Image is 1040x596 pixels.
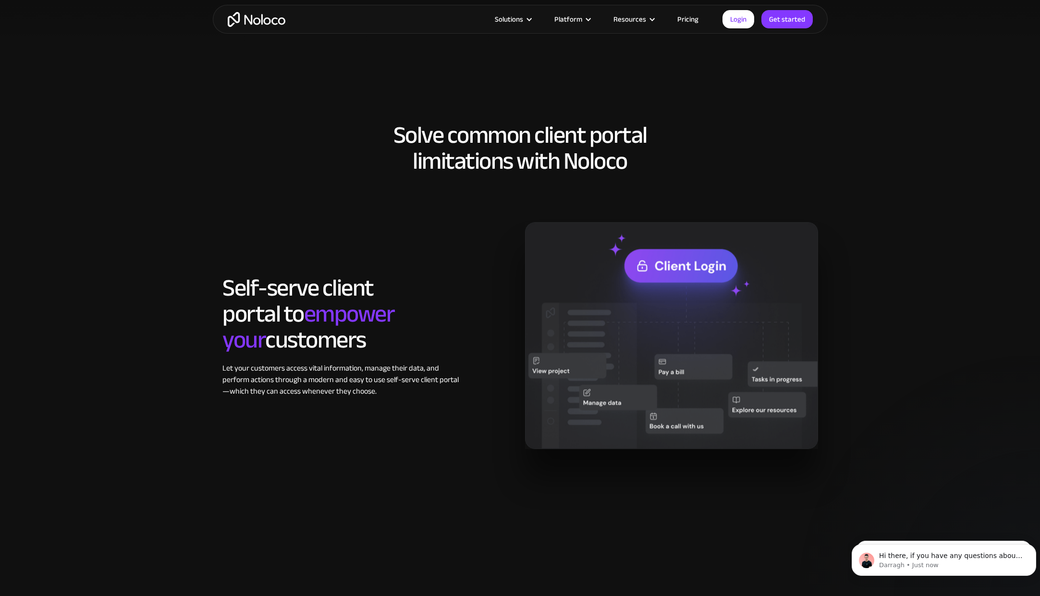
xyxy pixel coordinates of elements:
[222,362,465,397] div: Let your customers access vital information, manage their data, and perform actions through a mod...
[222,291,394,362] span: empower your
[495,13,523,25] div: Solutions
[222,122,818,174] h2: Solve common client portal limitations with Noloco
[554,13,582,25] div: Platform
[761,10,813,28] a: Get started
[222,275,465,353] h2: Self-serve client portal to customers
[848,524,1040,591] iframe: Intercom notifications message
[601,13,665,25] div: Resources
[665,13,710,25] a: Pricing
[613,13,646,25] div: Resources
[542,13,601,25] div: Platform
[483,13,542,25] div: Solutions
[722,10,754,28] a: Login
[228,12,285,27] a: home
